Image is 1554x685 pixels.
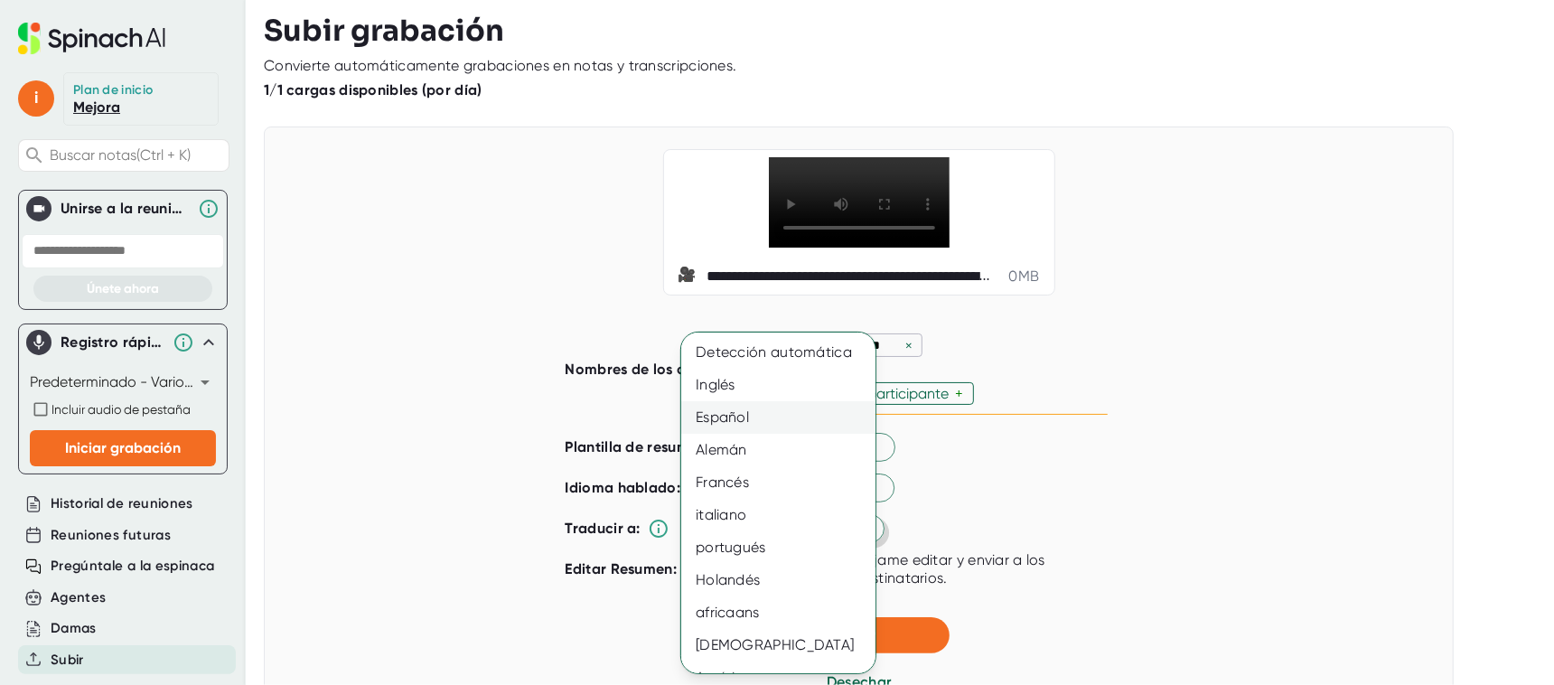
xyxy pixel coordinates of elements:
font: portugués [696,539,766,556]
font: africaans [696,604,760,621]
font: [DEMOGRAPHIC_DATA] [696,636,854,653]
font: Inglés [696,376,735,393]
font: italiano [696,506,746,523]
font: Detección automática [696,343,852,361]
font: Holandés [696,571,760,588]
font: Español [696,408,749,426]
font: Francés [696,474,749,491]
font: Alemán [696,441,747,458]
